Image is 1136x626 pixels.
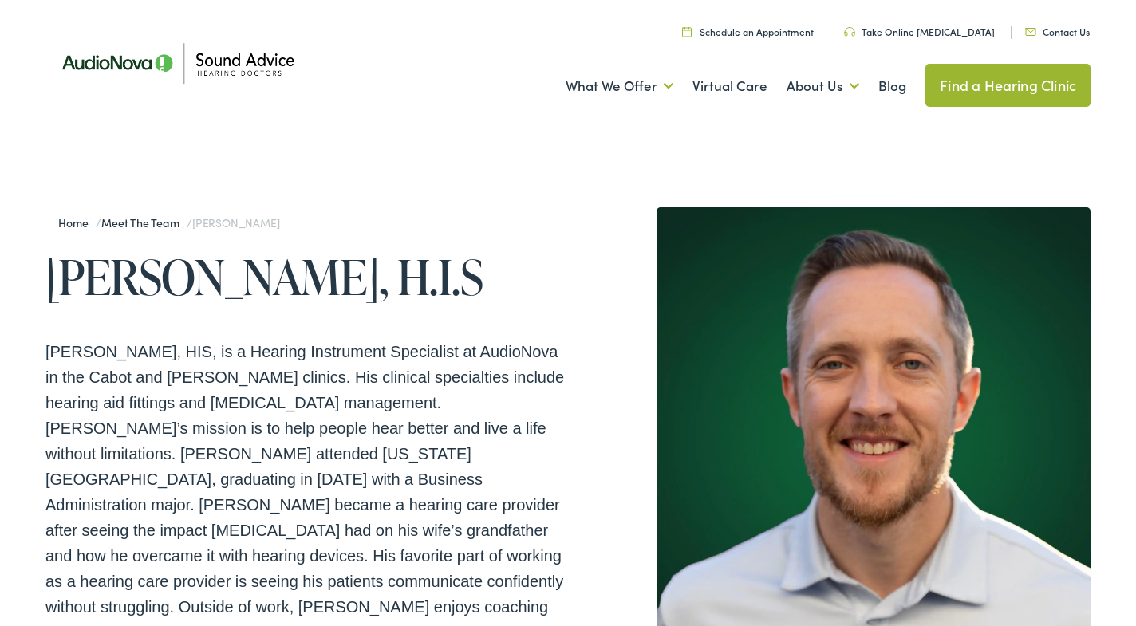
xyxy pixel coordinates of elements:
[101,215,187,230] a: Meet the Team
[844,25,995,38] a: Take Online [MEDICAL_DATA]
[1025,28,1036,36] img: Icon representing mail communication in a unique green color, indicative of contact or communicat...
[192,215,279,230] span: [PERSON_NAME]
[925,64,1091,107] a: Find a Hearing Clinic
[58,215,279,230] span: / /
[878,57,906,116] a: Blog
[58,215,96,230] a: Home
[844,27,855,37] img: Headphone icon in a unique green color, suggesting audio-related services or features.
[682,25,814,38] a: Schedule an Appointment
[45,250,568,303] h1: [PERSON_NAME], H.I.S
[1025,25,1090,38] a: Contact Us
[682,26,692,37] img: Calendar icon in a unique green color, symbolizing scheduling or date-related features.
[566,57,673,116] a: What We Offer
[692,57,767,116] a: Virtual Care
[787,57,859,116] a: About Us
